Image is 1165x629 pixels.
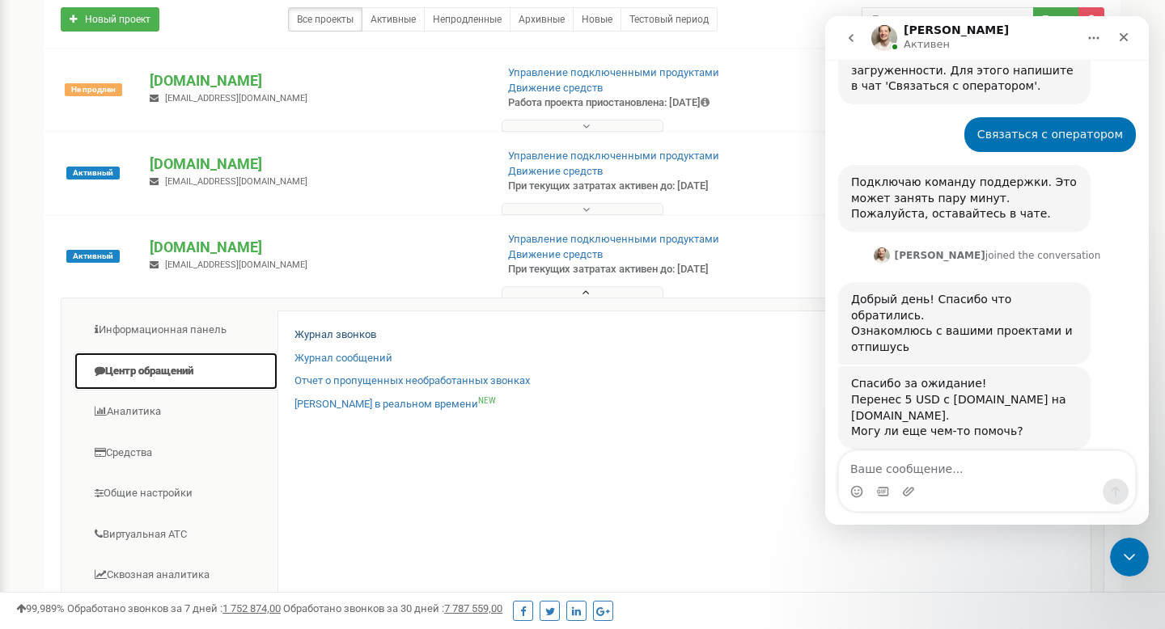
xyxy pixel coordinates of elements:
[283,602,502,614] span: Обработано звонков за 30 дней :
[508,165,603,177] a: Движение средств
[74,352,278,391] a: Центр обращений
[61,7,159,32] a: Новый проект
[444,602,502,614] u: 7 787 559,00
[294,374,530,389] a: Отчет о пропущенных необработанных звонках
[74,474,278,513] a: Общие настройки
[74,433,278,473] a: Средства
[478,396,496,405] sup: NEW
[573,7,621,32] a: Новые
[1033,7,1079,32] button: Поиск
[150,237,481,258] p: [DOMAIN_NAME]
[508,262,751,277] p: При текущих затратах активен до: [DATE]
[508,82,603,94] a: Движение средств
[74,515,278,555] a: Виртуальная АТС
[65,83,122,96] span: Не продлен
[294,351,392,366] a: Журнал сообщений
[150,70,481,91] p: [DOMAIN_NAME]
[825,16,1149,525] iframe: Intercom live chat
[508,95,751,111] p: Работа проекта приостановлена: [DATE]
[508,150,719,162] a: Управление подключенными продуктами
[621,7,718,32] a: Тестовый период
[222,602,281,614] u: 1 752 874,00
[508,66,719,78] a: Управление подключенными продуктами
[1110,538,1149,576] iframe: Intercom live chat
[862,7,1034,32] input: Поиск
[294,397,496,412] a: [PERSON_NAME] в реальном времениNEW
[508,233,719,245] a: Управление подключенными продуктами
[165,93,307,103] span: [EMAIL_ADDRESS][DOMAIN_NAME]
[165,176,307,187] span: [EMAIL_ADDRESS][DOMAIN_NAME]
[74,555,278,595] a: Сквозная аналитика
[74,392,278,432] a: Аналитика
[424,7,510,32] a: Непродленные
[288,7,362,32] a: Все проекты
[362,7,425,32] a: Активные
[16,602,65,614] span: 99,989%
[508,248,603,260] a: Движение средств
[508,179,751,194] p: При текущих затратах активен до: [DATE]
[165,260,307,270] span: [EMAIL_ADDRESS][DOMAIN_NAME]
[66,167,120,179] span: Активный
[510,7,574,32] a: Архивные
[150,154,481,175] p: [DOMAIN_NAME]
[67,602,281,614] span: Обработано звонков за 7 дней :
[294,327,376,343] a: Журнал звонков
[74,310,278,350] a: Информационная панель
[66,250,120,263] span: Активный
